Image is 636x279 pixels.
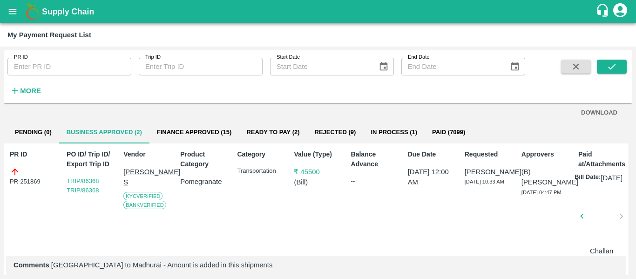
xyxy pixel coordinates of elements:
[294,167,342,177] p: ₹ 45500
[14,261,49,269] b: Comments
[351,150,399,169] p: Balance Advance
[521,167,569,188] p: (B) [PERSON_NAME]
[294,177,342,187] p: ( Bill )
[363,121,425,143] button: In Process (1)
[23,2,42,21] img: logo
[7,121,59,143] button: Pending (0)
[465,167,513,177] p: [PERSON_NAME]
[7,29,91,41] div: My Payment Request List
[145,54,161,61] label: Trip ID
[237,150,285,159] p: Category
[586,246,618,256] p: Challan
[601,173,622,183] p: [DATE]
[10,150,58,159] p: PR ID
[123,150,171,159] p: Vendor
[408,54,429,61] label: End Date
[237,167,285,176] p: Transportation
[123,167,171,188] p: [PERSON_NAME] S
[375,58,392,75] button: Choose date
[595,3,612,20] div: customer-support
[506,58,524,75] button: Choose date
[465,179,504,184] span: [DATE] 10:33 AM
[20,87,41,95] strong: More
[521,190,562,195] span: [DATE] 04:47 PM
[575,173,601,183] p: Bill Date:
[42,7,94,16] b: Supply Chain
[123,201,166,209] span: Bank Verified
[465,150,513,159] p: Requested
[42,5,595,18] a: Supply Chain
[67,177,99,194] a: TRIP/86368 TRIP/86368
[521,150,569,159] p: Approvers
[14,260,619,270] p: [GEOGRAPHIC_DATA] to Madhurai - Amount is added in this shipments
[180,177,228,187] p: Pomegranate
[351,177,399,186] div: --
[7,58,131,75] input: Enter PR ID
[408,150,456,159] p: Due Date
[239,121,307,143] button: Ready To Pay (2)
[401,58,503,75] input: End Date
[123,192,162,200] span: KYC Verified
[139,58,263,75] input: Enter Trip ID
[149,121,239,143] button: Finance Approved (15)
[578,150,626,169] p: Paid at/Attachments
[67,150,115,169] p: PO ID/ Trip ID/ Export Trip ID
[7,83,43,99] button: More
[277,54,300,61] label: Start Date
[14,54,28,61] label: PR ID
[408,167,456,188] p: [DATE] 12:00 AM
[612,2,629,21] div: account of current user
[294,150,342,159] p: Value (Type)
[307,121,364,143] button: Rejected (9)
[2,1,23,22] button: open drawer
[10,167,58,186] div: PR-251869
[577,105,621,121] button: DOWNLOAD
[59,121,149,143] button: Business Approved (2)
[425,121,473,143] button: Paid (7099)
[180,150,228,169] p: Product Category
[270,58,372,75] input: Start Date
